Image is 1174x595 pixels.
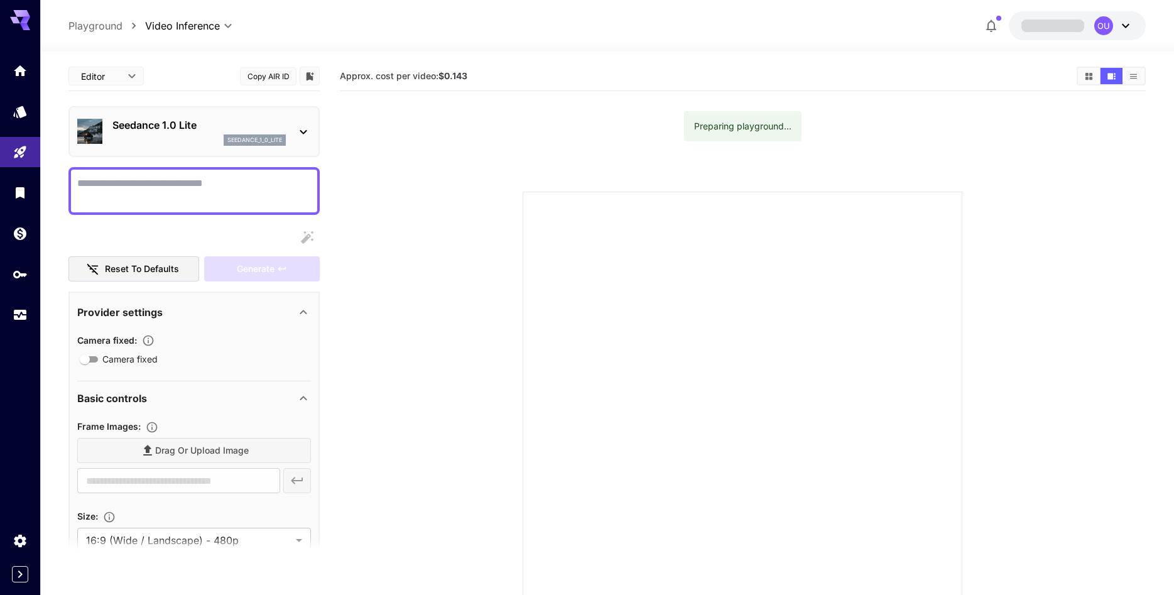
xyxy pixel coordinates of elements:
div: Models [13,104,28,119]
p: Seedance 1.0 Lite [112,117,286,133]
div: API Keys [13,266,28,282]
span: Size : [77,511,98,521]
a: Playground [68,18,122,33]
nav: breadcrumb [68,18,145,33]
div: Preparing playground... [694,115,791,138]
div: Settings [13,533,28,549]
div: Seedance 1.0 Liteseedance_1_0_lite [77,112,311,151]
div: Playground [13,145,28,160]
span: 16:9 (Wide / Landscape) - 480p [86,533,291,548]
div: Wallet [13,226,28,241]
span: Video Inference [145,18,220,33]
button: OU [1009,11,1146,40]
div: Home [13,63,28,79]
button: Upload frame images. [141,421,163,434]
button: Adjust the dimensions of the generated image by specifying its width and height in pixels, or sel... [98,511,121,523]
p: Provider settings [77,305,163,320]
div: Usage [13,307,28,323]
div: OU [1094,16,1113,35]
button: Show videos in grid view [1078,68,1100,84]
button: Show videos in list view [1122,68,1144,84]
span: Camera fixed : [77,335,137,346]
div: Library [13,185,28,200]
button: Copy AIR ID [240,67,296,85]
b: $0.143 [438,70,467,81]
div: Basic controls [77,383,311,413]
div: Show videos in grid viewShow videos in video viewShow videos in list view [1077,67,1146,85]
button: Expand sidebar [12,566,28,582]
span: Frame Images : [77,421,141,432]
button: Show videos in video view [1101,68,1122,84]
div: Provider settings [77,297,311,327]
span: Approx. cost per video: [340,70,467,81]
p: seedance_1_0_lite [227,136,282,145]
button: Add to library [304,68,315,84]
span: Camera fixed [102,352,158,366]
p: Basic controls [77,391,147,406]
button: Reset to defaults [68,256,199,282]
span: Editor [81,70,120,83]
